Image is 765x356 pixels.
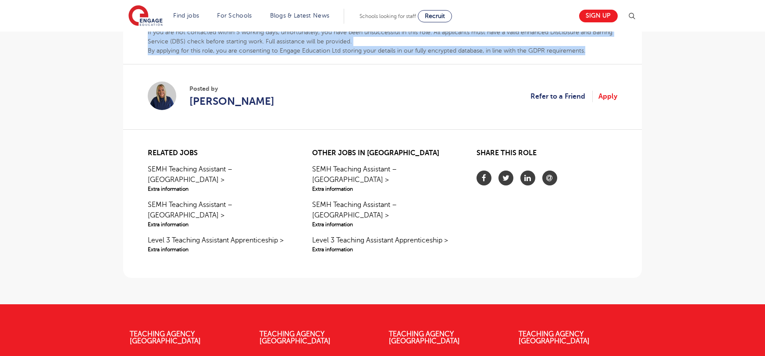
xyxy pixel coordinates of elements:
[359,13,416,19] span: Schools looking for staff
[270,12,330,19] a: Blogs & Latest News
[312,246,453,253] span: Extra information
[148,149,288,157] h2: Related jobs
[148,199,288,228] a: SEMH Teaching Assistant – [GEOGRAPHIC_DATA] >Extra information
[312,221,453,228] span: Extra information
[477,149,617,162] h2: Share this role
[312,164,453,193] a: SEMH Teaching Assistant – [GEOGRAPHIC_DATA] >Extra information
[530,91,593,102] a: Refer to a Friend
[312,199,453,228] a: SEMH Teaching Assistant – [GEOGRAPHIC_DATA] >Extra information
[260,330,331,345] a: Teaching Agency [GEOGRAPHIC_DATA]
[148,46,617,55] p: By applying for this role, you are consenting to Engage Education Ltd storing your details in our...
[130,330,201,345] a: Teaching Agency [GEOGRAPHIC_DATA]
[148,164,288,193] a: SEMH Teaching Assistant – [GEOGRAPHIC_DATA] >Extra information
[598,91,617,102] a: Apply
[148,246,288,253] span: Extra information
[579,10,618,22] a: Sign up
[189,93,274,109] a: [PERSON_NAME]
[312,185,453,193] span: Extra information
[148,28,617,46] p: If you are not contacted within 5 working days, unfortunately, you have been unsuccessful in this...
[389,330,460,345] a: Teaching Agency [GEOGRAPHIC_DATA]
[148,221,288,228] span: Extra information
[418,10,452,22] a: Recruit
[217,12,252,19] a: For Schools
[519,330,590,345] a: Teaching Agency [GEOGRAPHIC_DATA]
[148,185,288,193] span: Extra information
[174,12,199,19] a: Find jobs
[189,84,274,93] span: Posted by
[312,235,453,253] a: Level 3 Teaching Assistant Apprenticeship >Extra information
[425,13,445,19] span: Recruit
[128,5,163,27] img: Engage Education
[312,149,453,157] h2: Other jobs in [GEOGRAPHIC_DATA]
[148,235,288,253] a: Level 3 Teaching Assistant Apprenticeship >Extra information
